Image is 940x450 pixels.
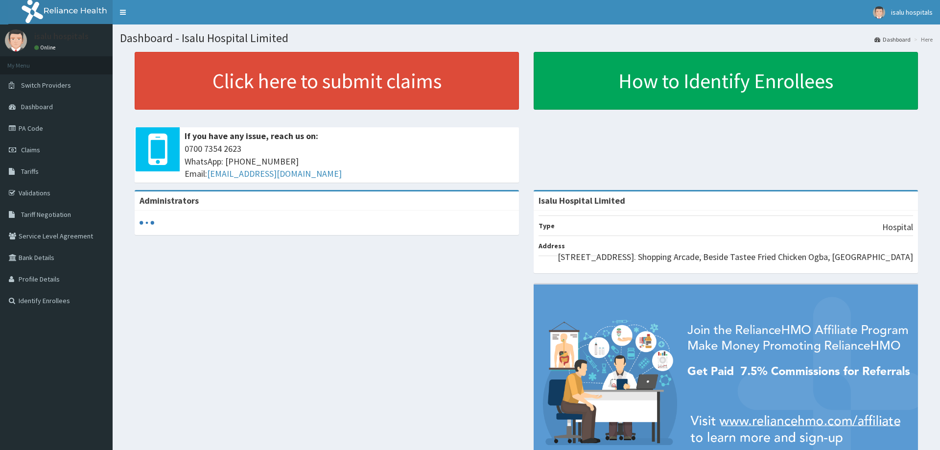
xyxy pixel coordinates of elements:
[882,221,913,234] p: Hospital
[558,251,913,263] p: [STREET_ADDRESS]. Shopping Arcade, Beside Tastee Fried Chicken Ogba, [GEOGRAPHIC_DATA]
[891,8,933,17] span: isalu hospitals
[135,52,519,110] a: Click here to submit claims
[874,35,911,44] a: Dashboard
[207,168,342,179] a: [EMAIL_ADDRESS][DOMAIN_NAME]
[34,32,89,41] p: isalu hospitals
[539,195,625,206] strong: Isalu Hospital Limited
[534,52,918,110] a: How to Identify Enrollees
[21,145,40,154] span: Claims
[21,81,71,90] span: Switch Providers
[185,130,318,142] b: If you have any issue, reach us on:
[185,142,514,180] span: 0700 7354 2623 WhatsApp: [PHONE_NUMBER] Email:
[21,210,71,219] span: Tariff Negotiation
[5,29,27,51] img: User Image
[140,195,199,206] b: Administrators
[539,241,565,250] b: Address
[21,102,53,111] span: Dashboard
[912,35,933,44] li: Here
[21,167,39,176] span: Tariffs
[34,44,58,51] a: Online
[873,6,885,19] img: User Image
[120,32,933,45] h1: Dashboard - Isalu Hospital Limited
[539,221,555,230] b: Type
[140,215,154,230] svg: audio-loading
